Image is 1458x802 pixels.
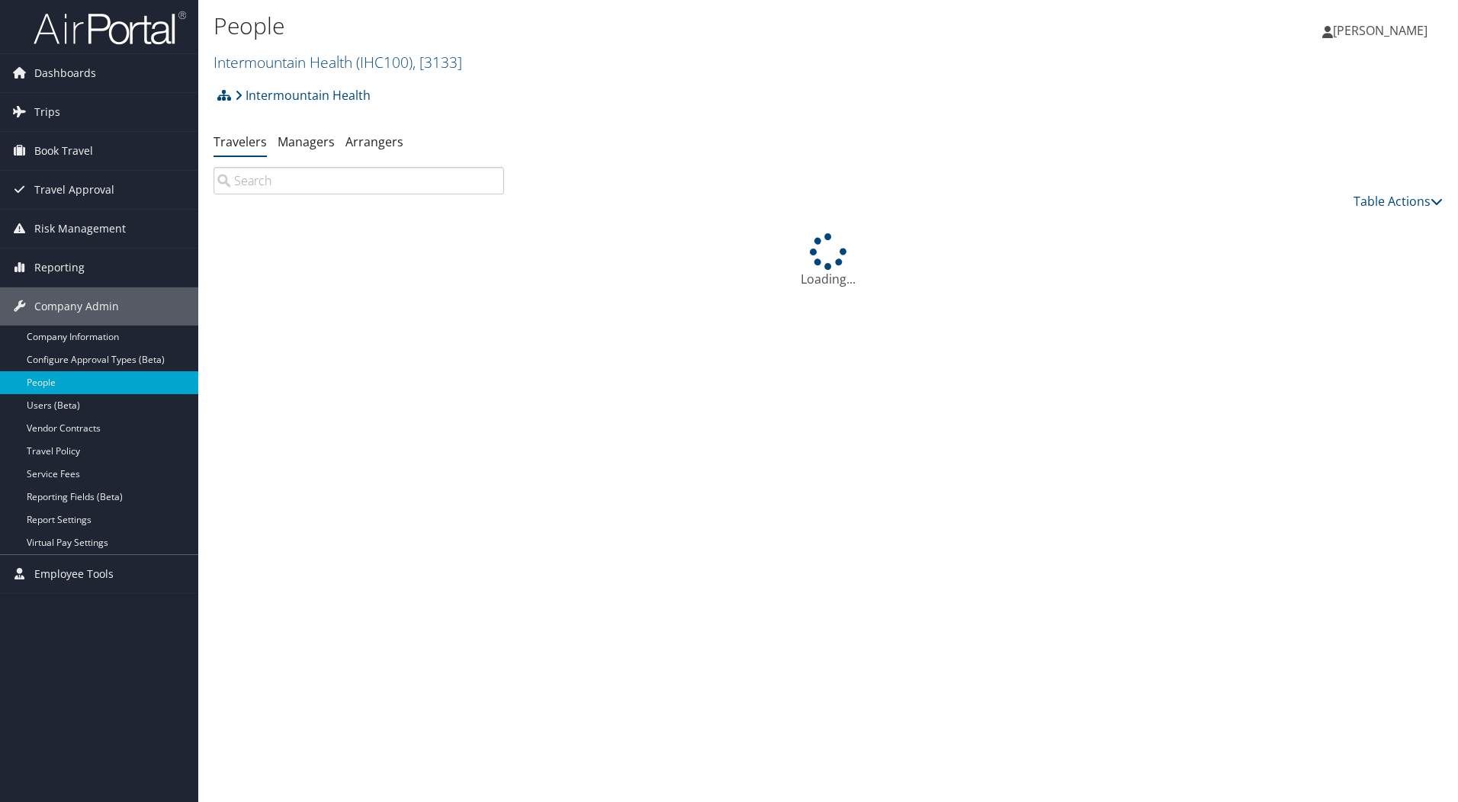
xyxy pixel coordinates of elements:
[356,52,413,72] span: ( IHC100 )
[214,233,1443,288] div: Loading...
[214,167,504,194] input: Search
[214,133,267,150] a: Travelers
[235,80,371,111] a: Intermountain Health
[34,10,186,46] img: airportal-logo.png
[1354,193,1443,210] a: Table Actions
[278,133,335,150] a: Managers
[34,555,114,593] span: Employee Tools
[34,54,96,92] span: Dashboards
[1322,8,1443,53] a: [PERSON_NAME]
[34,210,126,248] span: Risk Management
[34,171,114,209] span: Travel Approval
[1333,22,1427,39] span: [PERSON_NAME]
[413,52,462,72] span: , [ 3133 ]
[34,249,85,287] span: Reporting
[34,287,119,326] span: Company Admin
[34,93,60,131] span: Trips
[214,52,462,72] a: Intermountain Health
[34,132,93,170] span: Book Travel
[345,133,403,150] a: Arrangers
[214,10,1033,42] h1: People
